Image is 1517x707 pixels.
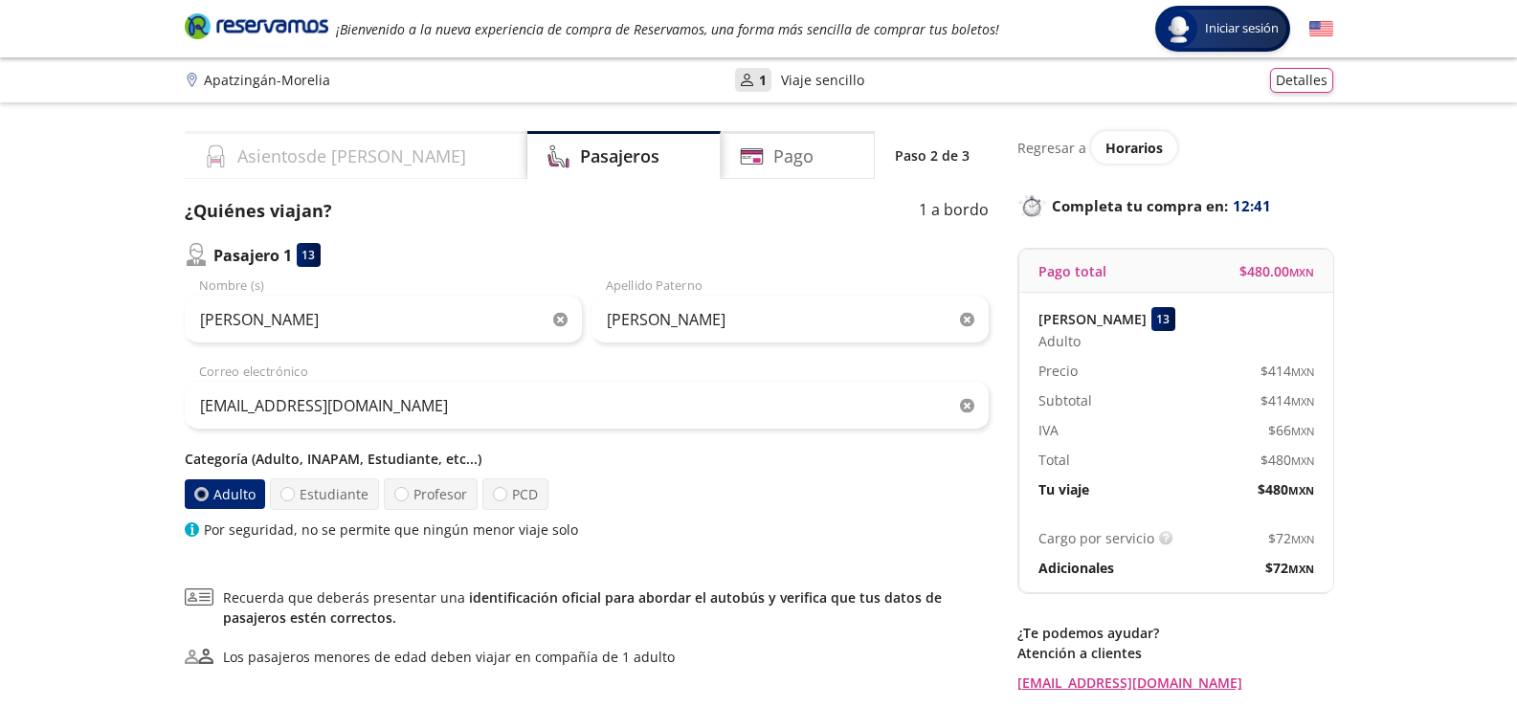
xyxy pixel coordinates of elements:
[185,198,332,224] p: ¿Quiénes viajan?
[1265,558,1314,578] span: $ 72
[1038,558,1114,578] p: Adicionales
[1288,483,1314,497] small: MXN
[781,70,864,90] p: Viaje sencillo
[223,587,989,628] span: Recuerda que deberás presentar una
[185,449,989,469] p: Categoría (Adulto, INAPAM, Estudiante, etc...)
[1038,390,1092,410] p: Subtotal
[1038,361,1078,381] p: Precio
[1239,261,1314,281] span: $ 480.00
[185,382,989,430] input: Correo electrónico
[759,70,767,90] p: 1
[1288,562,1314,576] small: MXN
[204,70,330,90] p: Apatzingán - Morelia
[919,198,989,224] p: 1 a bordo
[384,478,478,510] label: Profesor
[185,11,328,40] i: Brand Logo
[591,296,989,343] input: Apellido Paterno
[1309,17,1333,41] button: English
[1038,309,1147,329] p: [PERSON_NAME]
[1017,138,1086,158] p: Regresar a
[1017,131,1333,164] div: Regresar a ver horarios
[223,647,675,667] div: Los pasajeros menores de edad deben viajar en compañía de 1 adulto
[1258,479,1314,499] span: $ 480
[895,145,970,166] p: Paso 2 de 3
[1291,453,1314,468] small: MXN
[1268,420,1314,440] span: $ 66
[1268,528,1314,548] span: $ 72
[1151,307,1175,331] div: 13
[185,296,582,343] input: Nombre (s)
[237,144,466,169] h4: Asientos de [PERSON_NAME]
[1406,596,1498,688] iframe: Messagebird Livechat Widget
[1017,643,1333,663] p: Atención a clientes
[297,243,321,267] div: 13
[204,519,578,540] p: Por seguridad, no se permite que ningún menor viaje solo
[1038,479,1089,499] p: Tu viaje
[1038,528,1154,548] p: Cargo por servicio
[182,478,266,510] label: Adulto
[213,244,292,267] p: Pasajero 1
[1291,394,1314,409] small: MXN
[1038,420,1059,440] p: IVA
[1017,623,1333,643] p: ¿Te podemos ayudar?
[1038,450,1070,470] p: Total
[482,478,548,510] label: PCD
[1233,195,1271,217] span: 12:41
[185,11,328,46] a: Brand Logo
[1289,265,1314,279] small: MXN
[1038,331,1081,351] span: Adulto
[1017,673,1333,693] a: [EMAIL_ADDRESS][DOMAIN_NAME]
[1197,19,1286,38] span: Iniciar sesión
[336,20,999,38] em: ¡Bienvenido a la nueva experiencia de compra de Reservamos, una forma más sencilla de comprar tus...
[580,144,659,169] h4: Pasajeros
[1291,365,1314,379] small: MXN
[1105,139,1163,157] span: Horarios
[1260,450,1314,470] span: $ 480
[1291,424,1314,438] small: MXN
[1260,361,1314,381] span: $ 414
[1270,68,1333,93] button: Detalles
[773,144,814,169] h4: Pago
[270,478,379,510] label: Estudiante
[223,588,942,627] a: identificación oficial para abordar el autobús y verifica que tus datos de pasajeros estén correc...
[1260,390,1314,410] span: $ 414
[1038,261,1106,281] p: Pago total
[1017,192,1333,219] p: Completa tu compra en :
[1291,532,1314,546] small: MXN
